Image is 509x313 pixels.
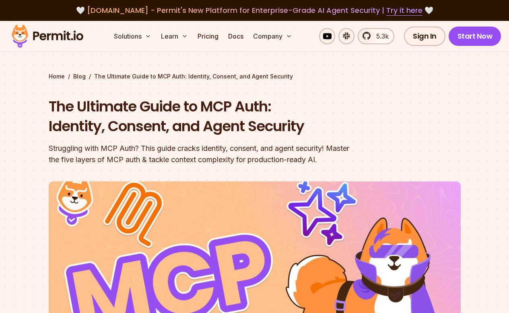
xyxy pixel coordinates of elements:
[194,28,222,44] a: Pricing
[404,27,445,46] a: Sign In
[8,23,87,50] img: Permit logo
[49,72,65,80] a: Home
[19,5,490,16] div: 🤍 🤍
[73,72,86,80] a: Blog
[358,28,394,44] a: 5.3k
[87,5,422,15] span: [DOMAIN_NAME] - Permit's New Platform for Enterprise-Grade AI Agent Security |
[250,28,295,44] button: Company
[225,28,247,44] a: Docs
[371,31,389,41] span: 5.3k
[158,28,191,44] button: Learn
[449,27,501,46] a: Start Now
[49,143,358,165] div: Struggling with MCP Auth? This guide cracks identity, consent, and agent security! Master the fiv...
[386,5,422,16] a: Try it here
[111,28,155,44] button: Solutions
[49,72,461,80] div: / /
[49,97,358,136] h1: The Ultimate Guide to MCP Auth: Identity, Consent, and Agent Security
